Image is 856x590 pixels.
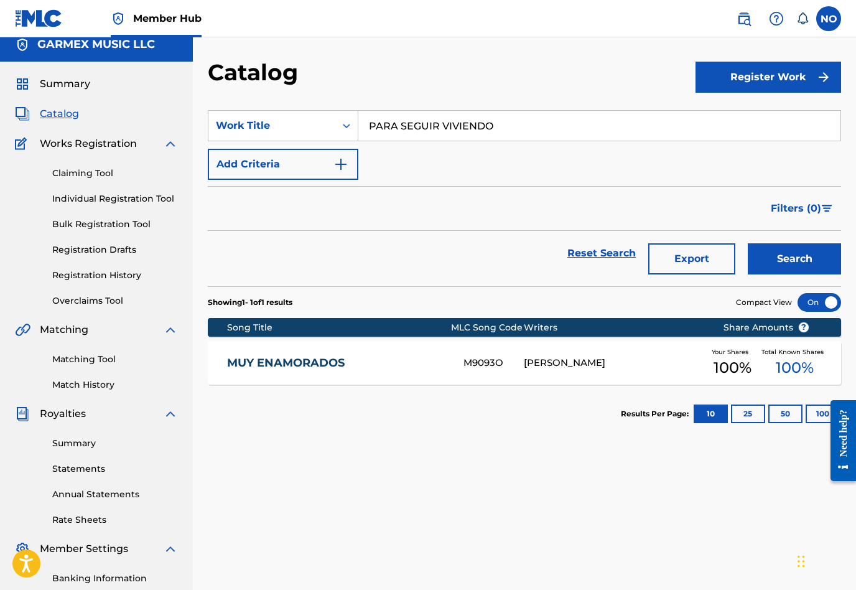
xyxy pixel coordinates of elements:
span: 100 % [776,357,814,379]
img: 9d2ae6d4665cec9f34b9.svg [333,157,348,172]
a: Individual Registration Tool [52,192,178,205]
div: Help [764,6,789,31]
span: Total Known Shares [761,347,829,357]
a: Matching Tool [52,353,178,366]
div: User Menu [816,6,841,31]
span: Filters ( 0 ) [771,201,821,216]
button: 50 [768,405,802,423]
a: Annual Statements [52,488,178,501]
img: search [737,11,751,26]
img: Matching [15,322,30,337]
a: Banking Information [52,572,178,585]
div: Notifications [796,12,809,25]
button: 100 [806,405,840,423]
span: Member Hub [133,11,202,26]
img: Accounts [15,37,30,52]
div: Work Title [216,118,328,133]
img: Royalties [15,406,30,421]
img: Works Registration [15,136,31,151]
a: Registration Drafts [52,243,178,256]
a: Bulk Registration Tool [52,218,178,231]
div: M9093O [463,356,524,370]
img: expand [163,541,178,556]
a: Overclaims Tool [52,294,178,307]
a: MUY ENAMORADOS [227,356,447,370]
div: MLC Song Code [451,321,523,334]
span: Member Settings [40,541,128,556]
span: 100 % [714,357,751,379]
span: Compact View [736,297,792,308]
button: Export [648,243,735,274]
img: filter [822,205,832,212]
form: Search Form [208,110,841,286]
span: Works Registration [40,136,137,151]
p: Results Per Page: [621,408,692,419]
span: Your Shares [712,347,753,357]
button: 25 [731,405,765,423]
img: Top Rightsholder [111,11,126,26]
a: Rate Sheets [52,513,178,527]
img: Summary [15,77,30,91]
a: CatalogCatalog [15,106,79,121]
a: Match History [52,378,178,391]
div: Writers [524,321,704,334]
img: expand [163,322,178,337]
img: Member Settings [15,541,30,556]
button: Filters (0) [763,193,841,224]
span: Catalog [40,106,79,121]
iframe: Chat Widget [794,530,856,590]
p: Showing 1 - 1 of 1 results [208,297,292,308]
span: Matching [40,322,88,337]
a: Public Search [732,6,756,31]
a: Reset Search [561,240,642,267]
a: Registration History [52,269,178,282]
a: SummarySummary [15,77,90,91]
span: Royalties [40,406,86,421]
button: 10 [694,405,728,423]
img: expand [163,406,178,421]
img: MLC Logo [15,9,63,27]
img: help [769,11,784,26]
iframe: Resource Center [821,390,856,492]
span: Share Amounts [723,321,809,334]
img: Catalog [15,106,30,121]
div: Drag [798,543,805,580]
div: Song Title [227,321,452,334]
a: Summary [52,437,178,450]
span: Summary [40,77,90,91]
a: Statements [52,462,178,475]
div: [PERSON_NAME] [524,356,704,370]
h2: Catalog [208,59,304,87]
button: Search [748,243,841,274]
a: Claiming Tool [52,167,178,180]
img: f7272a7cc735f4ea7f67.svg [816,70,831,85]
img: expand [163,136,178,151]
h5: GARMEX MUSIC LLC [37,37,155,52]
span: ? [799,322,809,332]
button: Add Criteria [208,149,358,180]
button: Register Work [695,62,841,93]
